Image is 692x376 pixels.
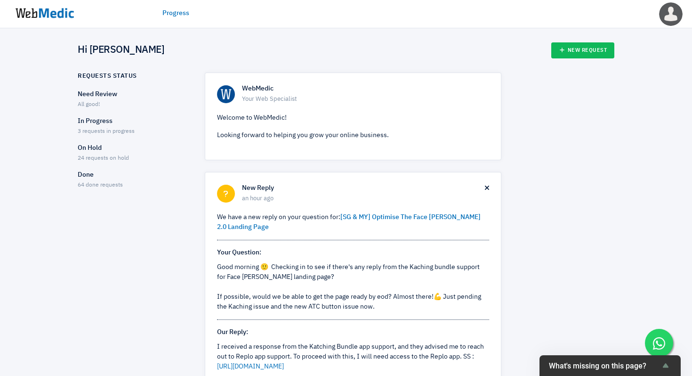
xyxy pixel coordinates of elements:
a: [SG & MY] Optimise The Face [PERSON_NAME] 2.0 Landing Page [217,214,481,230]
div: Good morning 🙂 Checking in to see if there's any reply from the Kaching bundle support for Face [... [217,262,489,312]
h6: WebMedic [242,85,489,93]
span: All good! [78,102,100,107]
p: Done [78,170,188,180]
span: 64 done requests [78,182,123,188]
p: We have a new reply on your question for: [217,213,489,232]
a: New Request [551,42,615,58]
a: [URL][DOMAIN_NAME] [217,363,284,370]
button: Show survey - What's missing on this page? [549,360,671,371]
p: Need Review [78,90,188,99]
span: 3 requests in progress [78,129,135,134]
p: I received a response from the Katching Bundle app support, and they advised me to reach out to R... [217,342,489,372]
span: an hour ago [242,194,485,204]
p: Your Question: [217,248,489,258]
span: Your Web Specialist [242,95,489,104]
p: Looking forward to helping you grow your online business. [217,131,489,140]
p: In Progress [78,116,188,126]
h4: Hi [PERSON_NAME] [78,44,164,57]
h6: New Reply [242,184,485,193]
h6: Requests Status [78,73,137,80]
span: 24 requests on hold [78,155,129,161]
p: On Hold [78,143,188,153]
span: What's missing on this page? [549,361,660,370]
p: Welcome to WebMedic! [217,113,489,123]
a: Progress [162,8,189,18]
p: Our Reply: [217,327,489,337]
